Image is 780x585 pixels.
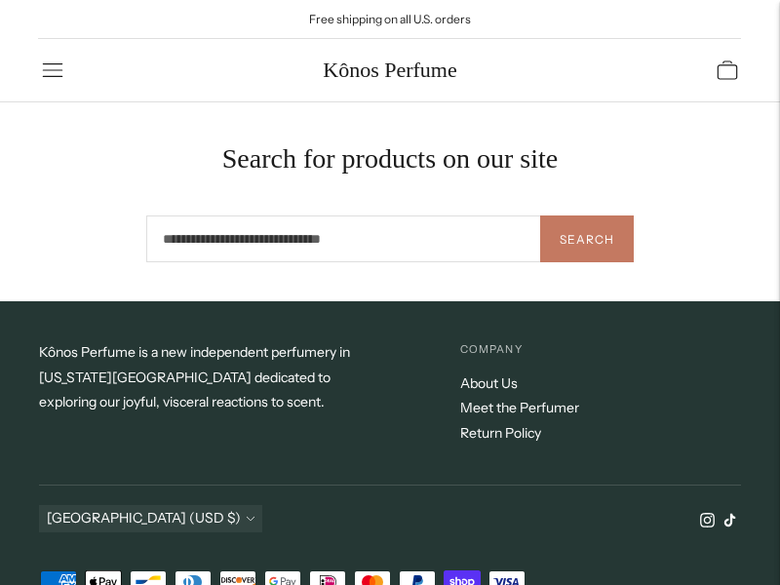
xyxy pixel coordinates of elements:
span: Company [460,342,523,356]
h1: Search for products on our site [39,141,741,176]
button: [GEOGRAPHIC_DATA] (USD $) [39,505,262,532]
a: Return Policy [460,424,541,442]
span: Kônos Perfume [323,58,456,82]
button: Search [540,215,634,262]
p: Kônos Perfume is a new independent perfumery in [US_STATE][GEOGRAPHIC_DATA] dedicated to explorin... [39,340,390,414]
a: About Us [460,374,518,392]
a: Menu [39,49,66,92]
a: Kônos Perfume [323,49,456,92]
a: Meet the Perfumer [460,399,579,416]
